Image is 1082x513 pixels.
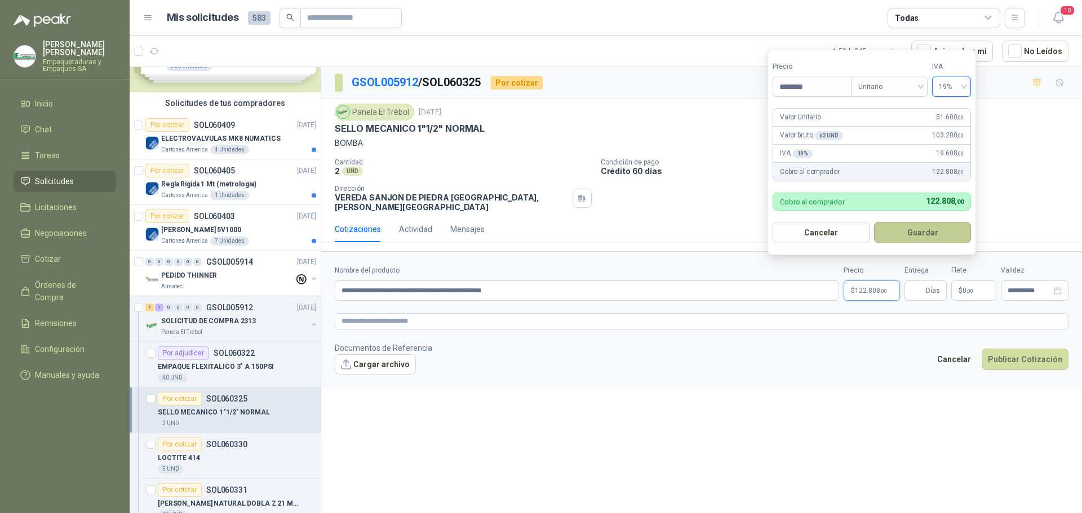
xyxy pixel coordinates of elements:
div: Por cotizar [145,164,189,177]
p: $122.808,00 [844,280,900,301]
span: ,00 [957,114,964,121]
p: GSOL005914 [206,258,253,266]
button: Cancelar [773,222,870,243]
div: Mensajes [450,223,485,235]
span: 51.600 [936,112,964,123]
p: [PERSON_NAME] 5V1000 [161,225,241,235]
div: Todas [895,12,919,24]
a: Remisiones [14,313,116,334]
div: Por adjudicar [158,346,209,360]
span: search [286,14,294,21]
div: UND [342,167,363,176]
p: IVA [780,148,813,159]
div: Por cotizar [145,209,189,223]
a: GSOL005912 [352,75,418,89]
a: Por cotizarSOL060409[DATE] Company LogoELECTROVALVULAS MK8 NUMATICSCartones America4 Unidades [130,114,321,159]
p: [DATE] [297,211,316,222]
a: Tareas [14,145,116,166]
div: 2 UND [158,419,184,428]
p: Almatec [161,282,183,291]
label: Flete [951,265,996,276]
a: Por adjudicarSOL060322EMPAQUE FLEXITALICO 3" A 150PSI40 UND [130,342,321,387]
p: Cobro al comprador [780,167,839,177]
a: Inicio [14,93,116,114]
div: 0 [184,304,192,311]
label: Nombre del producto [335,265,839,276]
p: 2 [335,166,340,176]
span: Tareas [35,149,60,162]
button: No Leídos [1002,41,1068,62]
span: 122.808 [855,287,887,294]
img: Company Logo [145,319,159,332]
div: Solicitudes de tus compradores [130,92,321,114]
a: Manuales y ayuda [14,364,116,386]
a: Órdenes de Compra [14,274,116,308]
a: 7 1 0 0 0 0 GSOL005912[DATE] Company LogoSOLICITUD DE COMPRA 2313Panela El Trébol [145,301,318,337]
span: 10 [1059,5,1075,16]
a: Por cotizarSOL060330LOCTITE 4145 UND [130,433,321,479]
span: Inicio [35,97,53,110]
span: Solicitudes [35,175,74,188]
div: 40 UND [158,373,187,382]
p: Crédito 60 días [601,166,1077,176]
span: 583 [248,11,270,25]
label: Precio [773,61,852,72]
div: 0 [193,304,202,311]
div: 0 [155,258,163,266]
button: Publicar Cotización [982,349,1068,370]
p: Cartones America [161,237,208,246]
p: [PERSON_NAME] NATURAL DOBLA Z 21 MULTIFO [158,498,298,509]
p: / SOL060325 [352,74,482,91]
a: Cotizar [14,248,116,270]
div: Por cotizar [158,483,202,497]
p: SOL060331 [206,486,247,494]
button: Cancelar [931,349,977,370]
span: Chat [35,123,52,136]
div: 0 [184,258,192,266]
p: SELLO MECANICO 1"1/2" NORMAL [158,407,270,418]
p: [DATE] [297,166,316,176]
p: Cobro al comprador [780,198,845,206]
p: LOCTITE 414 [158,453,200,463]
p: SELLO MECANICO 1"1/2" NORMAL [335,123,485,135]
p: SOL060403 [194,212,235,220]
div: 4 Unidades [210,145,249,154]
button: Asignado a mi [911,41,993,62]
span: ,00 [880,288,887,294]
span: Manuales y ayuda [35,369,99,381]
p: Empaquetaduras y Empaques SA [43,59,116,72]
span: 19% [939,78,964,95]
a: Por cotizarSOL060403[DATE] Company Logo[PERSON_NAME] 5V1000Cartones America7 Unidades [130,205,321,251]
p: Cartones America [161,145,208,154]
div: 0 [174,304,183,311]
span: Días [926,281,940,300]
div: 1 - 50 de 345 [833,42,902,60]
h1: Mis solicitudes [167,10,239,26]
div: Panela El Trébol [335,104,414,121]
div: 1 [155,304,163,311]
a: Por cotizarSOL060405[DATE] Company LogoRegla Rigida 1 Mt (metrologia)Cartones America1 Unidades [130,159,321,205]
span: Remisiones [35,317,77,329]
div: 19 % [793,149,813,158]
p: BOMBA [335,137,1068,149]
p: [DATE] [419,107,441,118]
a: 0 0 0 0 0 0 GSOL005914[DATE] Company LogoPEDIDO THINNERAlmatec [145,255,318,291]
span: Cotizar [35,253,61,265]
a: Solicitudes [14,171,116,192]
span: 103.200 [932,130,964,141]
p: Cantidad [335,158,592,166]
p: [DATE] [297,302,316,313]
label: Precio [844,265,900,276]
div: 0 [165,304,173,311]
p: [DATE] [297,257,316,267]
button: 10 [1048,8,1068,28]
p: Valor Unitario [780,112,821,123]
p: Documentos de Referencia [335,342,432,354]
div: 5 UND [158,465,184,474]
label: Entrega [904,265,947,276]
img: Company Logo [145,182,159,195]
span: 122.808 [926,197,964,206]
p: $ 0,00 [951,280,996,301]
div: Cotizaciones [335,223,381,235]
span: ,00 [957,150,964,157]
